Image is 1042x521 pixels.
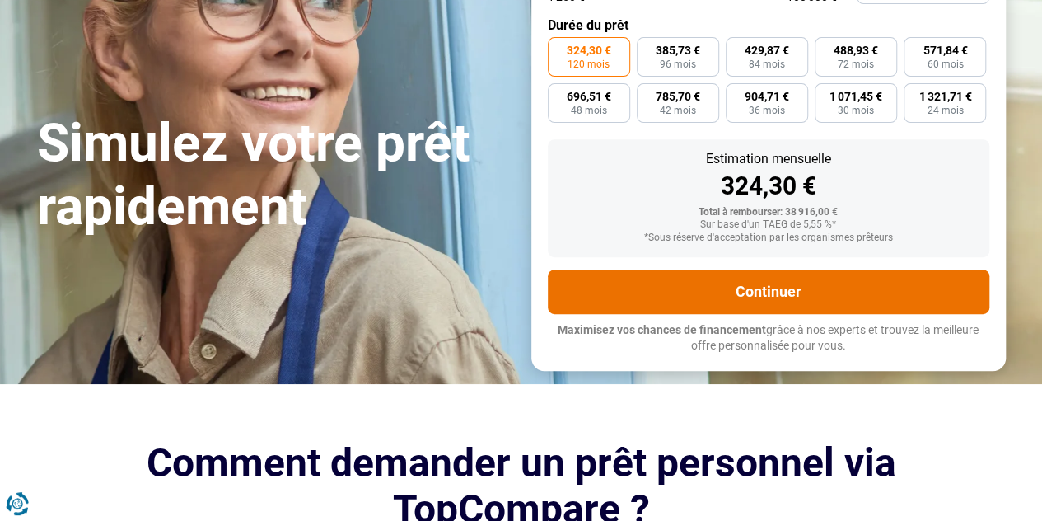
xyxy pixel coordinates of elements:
[660,59,696,69] span: 96 mois
[548,17,989,33] label: Durée du prêt
[548,270,989,314] button: Continuer
[660,106,696,115] span: 42 mois
[834,45,878,56] span: 488,93 €
[548,322,989,354] p: grâce à nos experts et trouvez la meilleure offre personnalisée pour vous.
[749,59,785,69] span: 84 mois
[829,91,882,102] span: 1 071,45 €
[561,219,976,231] div: Sur base d'un TAEG de 5,55 %*
[927,106,963,115] span: 24 mois
[923,45,967,56] span: 571,84 €
[927,59,963,69] span: 60 mois
[745,45,789,56] span: 429,87 €
[656,45,700,56] span: 385,73 €
[656,91,700,102] span: 785,70 €
[558,323,766,336] span: Maximisez vos chances de financement
[571,106,607,115] span: 48 mois
[561,207,976,218] div: Total à rembourser: 38 916,00 €
[567,91,611,102] span: 696,51 €
[749,106,785,115] span: 36 mois
[561,232,976,244] div: *Sous réserve d'acceptation par les organismes prêteurs
[37,112,512,239] h1: Simulez votre prêt rapidement
[838,59,874,69] span: 72 mois
[561,174,976,199] div: 324,30 €
[745,91,789,102] span: 904,71 €
[567,45,611,56] span: 324,30 €
[918,91,971,102] span: 1 321,71 €
[561,153,976,166] div: Estimation mensuelle
[838,106,874,115] span: 30 mois
[568,59,610,69] span: 120 mois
